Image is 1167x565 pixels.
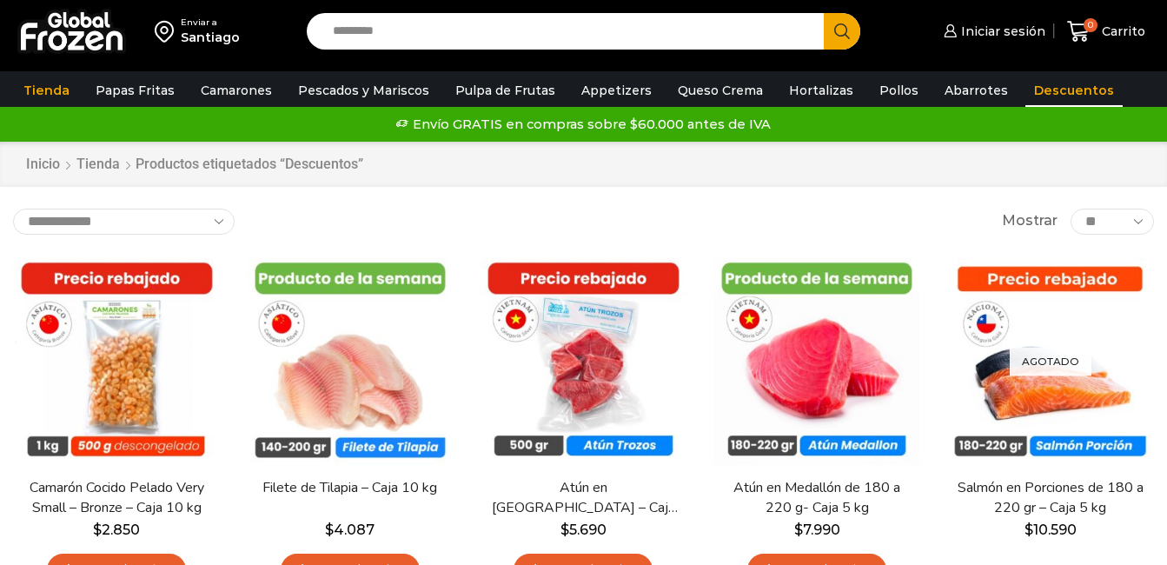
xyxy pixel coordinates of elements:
span: $ [560,522,569,538]
bdi: 2.850 [93,522,140,538]
a: Atún en [GEOGRAPHIC_DATA] – Caja 10 kg [490,478,677,518]
bdi: 5.690 [560,522,607,538]
a: Pescados y Mariscos [289,74,438,107]
a: 0 Carrito [1063,11,1150,52]
div: Santiago [181,29,240,46]
h1: Productos etiquetados “Descuentos” [136,156,363,172]
a: Papas Fritas [87,74,183,107]
bdi: 7.990 [794,522,840,538]
a: Hortalizas [780,74,862,107]
span: Mostrar [1002,211,1058,231]
select: Pedido de la tienda [13,209,235,235]
a: Appetizers [573,74,660,107]
a: Descuentos [1025,74,1123,107]
a: Camarón Cocido Pelado Very Small – Bronze – Caja 10 kg [23,478,210,518]
p: Agotado [1010,347,1091,376]
a: Tienda [76,155,121,175]
bdi: 4.087 [325,522,375,538]
div: Enviar a [181,17,240,29]
span: Iniciar sesión [957,23,1045,40]
a: Pollos [871,74,927,107]
a: Filete de Tilapia – Caja 10 kg [257,478,444,498]
span: $ [93,522,102,538]
span: Carrito [1097,23,1145,40]
nav: Breadcrumb [25,155,363,175]
a: Salmón en Porciones de 180 a 220 gr – Caja 5 kg [957,478,1144,518]
a: Queso Crema [669,74,772,107]
a: Tienda [15,74,78,107]
span: 0 [1084,18,1097,32]
a: Iniciar sesión [939,14,1045,49]
span: $ [325,522,334,538]
button: Search button [824,13,860,50]
span: $ [794,522,803,538]
img: address-field-icon.svg [155,17,181,46]
a: Inicio [25,155,61,175]
a: Pulpa de Frutas [447,74,564,107]
a: Abarrotes [936,74,1017,107]
span: $ [1024,522,1033,538]
bdi: 10.590 [1024,522,1077,538]
a: Atún en Medallón de 180 a 220 g- Caja 5 kg [724,478,911,518]
a: Camarones [192,74,281,107]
